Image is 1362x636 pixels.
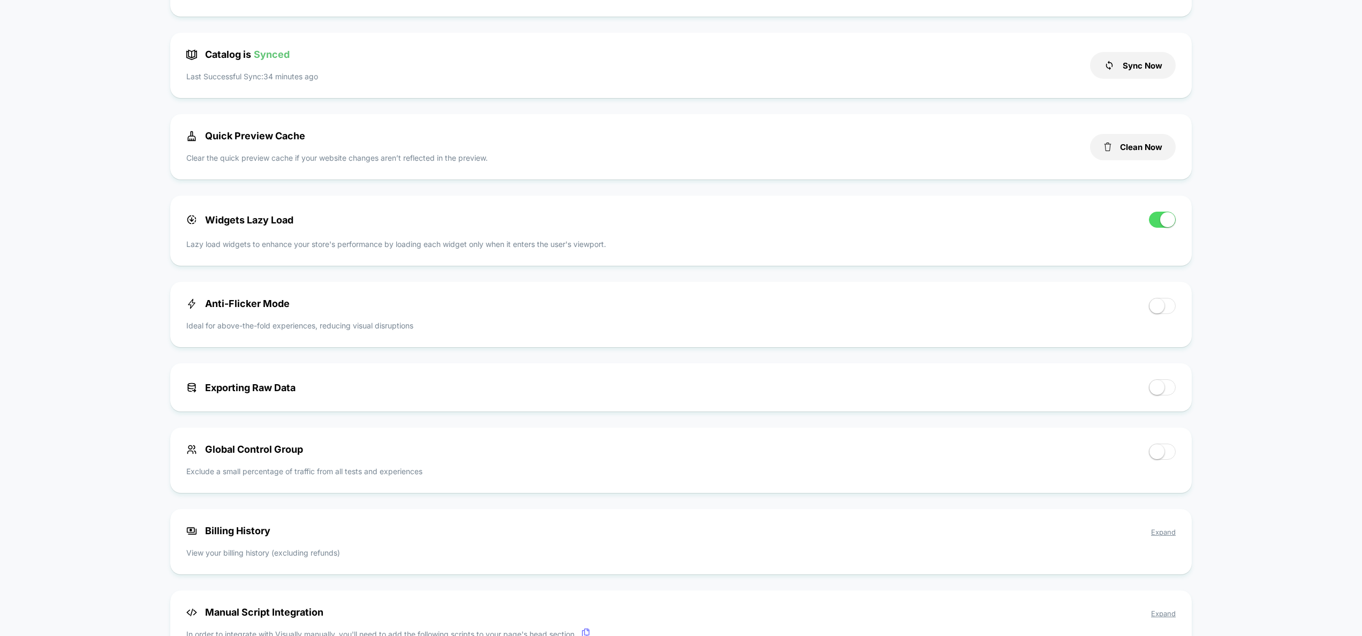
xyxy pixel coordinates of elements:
span: Anti-Flicker Mode [186,298,290,309]
span: Expand [1151,528,1176,536]
p: Last Successful Sync: 34 minutes ago [186,71,318,82]
span: Synced [254,49,290,60]
span: Exporting Raw Data [186,382,296,393]
span: Widgets Lazy Load [186,214,293,226]
p: Exclude a small percentage of traffic from all tests and experiences [186,466,422,477]
p: Clear the quick preview cache if your website changes aren’t reflected in the preview. [186,152,488,163]
p: View your billing history (excluding refunds) [186,547,1176,558]
span: Billing History [186,525,1176,536]
span: Global Control Group [186,444,303,455]
p: Ideal for above-the-fold experiences, reducing visual disruptions [186,320,413,331]
span: Catalog is [186,49,290,60]
span: Expand [1151,609,1176,618]
p: Lazy load widgets to enhance your store's performance by loading each widget only when it enters ... [186,238,1176,250]
button: Clean Now [1090,134,1176,160]
span: Quick Preview Cache [186,130,305,141]
span: Manual Script Integration [186,607,1176,618]
button: Sync Now [1090,52,1176,79]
